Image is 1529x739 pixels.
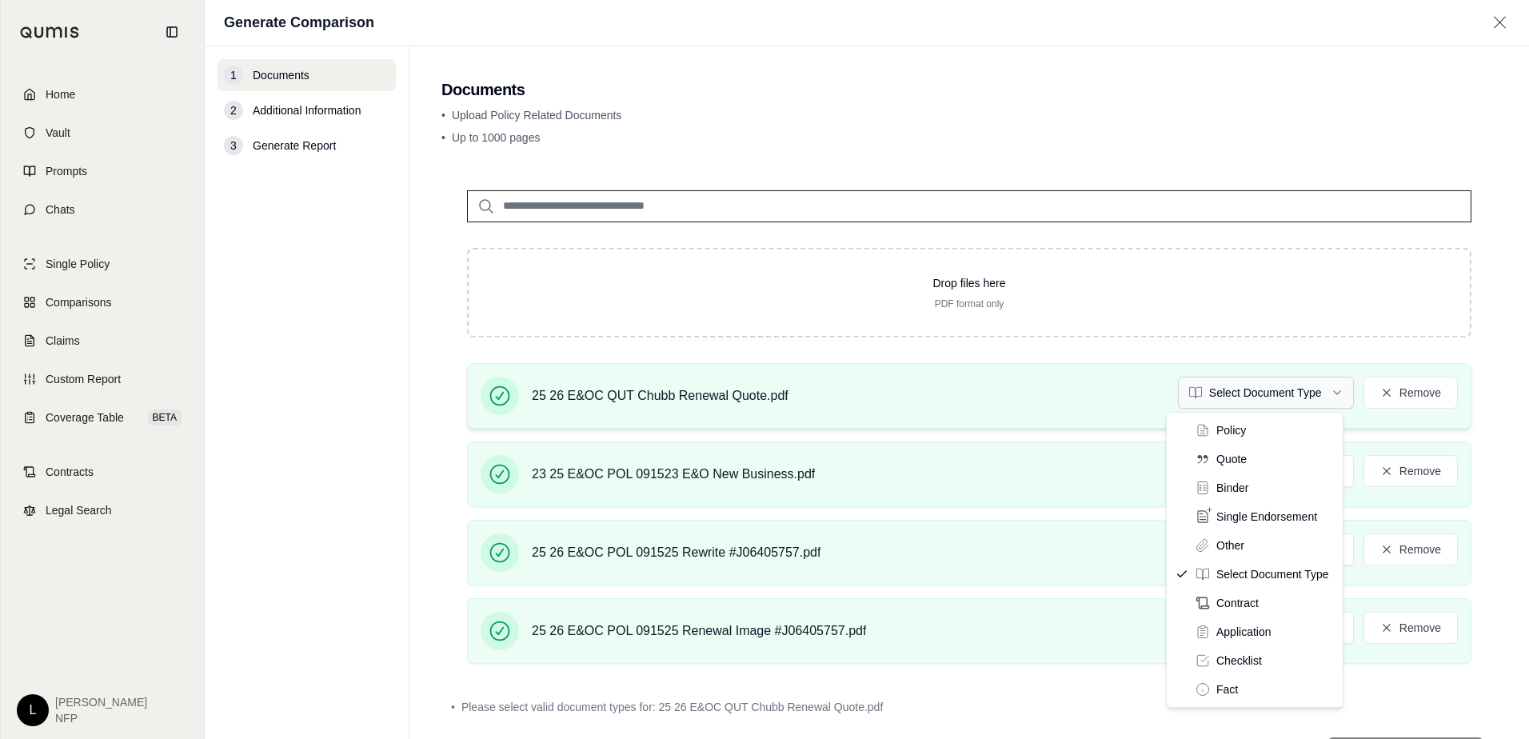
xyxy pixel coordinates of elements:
span: Checklist [1216,653,1262,669]
span: Binder [1216,480,1248,496]
span: Application [1216,624,1272,640]
span: Single Endorsement [1216,509,1317,525]
span: Other [1216,537,1244,553]
span: Contract [1216,595,1259,611]
span: Quote [1216,451,1247,467]
span: Fact [1216,681,1238,697]
span: Select Document Type [1216,566,1329,582]
span: Policy [1216,422,1246,438]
